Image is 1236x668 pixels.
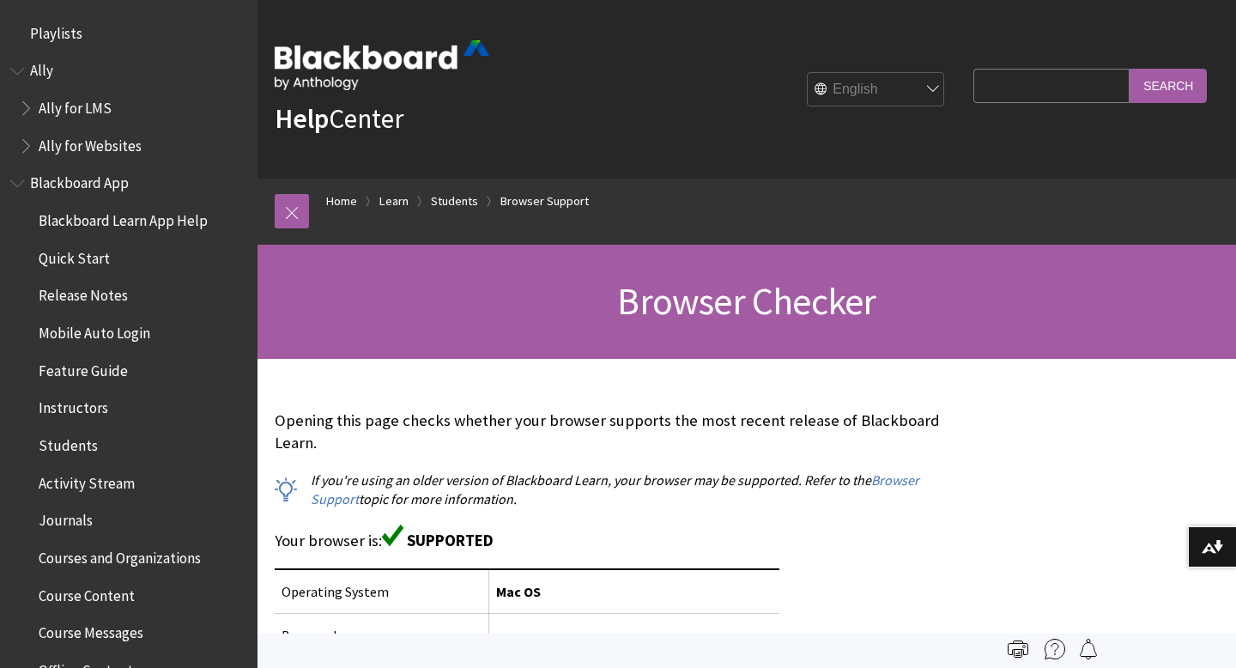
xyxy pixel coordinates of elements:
[275,40,489,90] img: Blackboard by Anthology
[39,581,135,604] span: Course Content
[382,525,403,546] img: Green supported icon
[10,19,247,48] nav: Book outline for Playlists
[1130,69,1207,102] input: Search
[39,507,93,530] span: Journals
[326,191,357,212] a: Home
[30,169,129,192] span: Blackboard App
[1045,639,1065,659] img: More help
[275,101,403,136] a: HelpCenter
[1008,639,1028,659] img: Print
[39,431,98,454] span: Students
[39,619,143,642] span: Course Messages
[500,191,589,212] a: Browser Support
[39,319,150,342] span: Mobile Auto Login
[10,57,247,161] nav: Book outline for Anthology Ally Help
[39,94,112,117] span: Ally for LMS
[275,101,329,136] strong: Help
[431,191,478,212] a: Students
[496,583,541,600] span: Mac OS
[275,471,965,509] p: If you're using an older version of Blackboard Learn, your browser may be supported. Refer to the...
[275,525,965,552] p: Your browser is:
[39,356,128,380] span: Feature Guide
[39,394,108,417] span: Instructors
[407,531,494,550] span: SUPPORTED
[39,131,142,155] span: Ally for Websites
[311,471,919,508] a: Browser Support
[1078,639,1099,659] img: Follow this page
[617,277,875,325] span: Browser Checker
[39,544,201,567] span: Courses and Organizations
[39,282,128,305] span: Release Notes
[30,19,82,42] span: Playlists
[275,410,965,454] p: Opening this page checks whether your browser supports the most recent release of Blackboard Learn.
[39,244,110,267] span: Quick Start
[808,73,945,107] select: Site Language Selector
[39,206,208,229] span: Blackboard Learn App Help
[275,614,489,658] td: Browser Language
[275,569,489,614] td: Operating System
[30,57,53,80] span: Ally
[379,191,409,212] a: Learn
[39,469,135,492] span: Activity Stream
[496,627,511,644] span: en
